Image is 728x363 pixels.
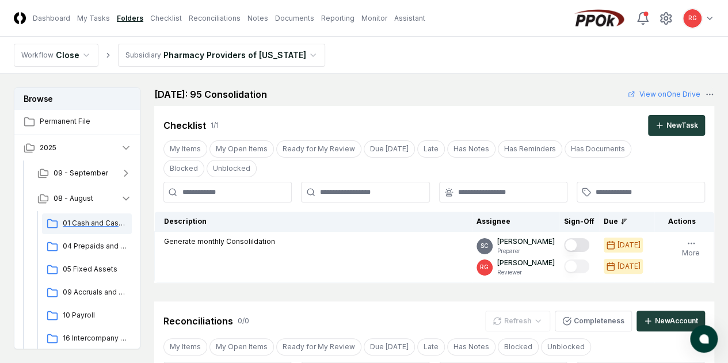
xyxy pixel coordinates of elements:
a: 10 Payroll [42,305,132,326]
div: [DATE] [618,240,641,250]
button: 09 - September [28,161,141,186]
a: Reconciliations [189,13,241,24]
a: Documents [275,13,314,24]
button: NewTask [648,115,705,136]
th: Assignee [472,212,559,232]
button: Due Today [364,338,415,356]
span: 05 Fixed Assets [63,264,127,274]
span: SC [481,242,489,250]
a: 09 Accruals and Other Current Liabilities [42,282,132,303]
a: Monitor [361,13,387,24]
span: 08 - August [54,193,93,204]
div: 1 / 1 [211,120,219,131]
img: PPOk logo [571,9,627,28]
span: RG [480,263,489,272]
div: 0 / 0 [238,316,249,326]
a: Notes [247,13,268,24]
div: Due [604,216,650,227]
button: 2025 [14,135,141,161]
button: Has Reminders [498,140,562,158]
span: 09 - September [54,168,108,178]
div: Workflow [21,50,54,60]
h3: Browse [14,88,140,109]
span: 01 Cash and Cash Equipvalents [63,218,127,228]
a: Permanent File [14,109,141,135]
div: New Task [666,120,698,131]
span: 16 Intercompany Transactions [63,333,127,343]
a: My Tasks [77,13,110,24]
a: Checklist [150,13,182,24]
button: Ready for My Review [276,140,361,158]
button: Has Notes [447,338,496,356]
th: Sign-Off [559,212,599,232]
button: 08 - August [28,186,141,211]
button: Unblocked [207,160,257,177]
a: 01 Cash and Cash Equipvalents [42,213,132,234]
button: My Items [163,140,207,158]
a: View onOne Drive [628,89,700,100]
div: Reconciliations [163,314,233,328]
button: atlas-launcher [690,325,718,353]
button: Has Notes [447,140,496,158]
p: Preparer [497,247,555,255]
button: Mark complete [564,238,589,252]
a: Folders [117,13,143,24]
button: Unblocked [541,338,591,356]
button: My Items [163,338,207,356]
button: Mark complete [564,259,589,273]
p: Reviewer [497,268,555,277]
p: [PERSON_NAME] [497,258,555,268]
button: Late [417,140,445,158]
span: 2025 [40,143,56,153]
p: [PERSON_NAME] [497,236,555,247]
div: Checklist [163,119,206,132]
div: New Account [655,316,698,326]
button: My Open Items [209,140,274,158]
span: Permanent File [40,116,132,127]
div: [DATE] [618,261,641,272]
a: 04 Prepaids and Other Current Assets [42,236,132,257]
button: My Open Items [209,338,274,356]
th: Description [155,212,472,232]
div: Subsidiary [125,50,161,60]
span: 04 Prepaids and Other Current Assets [63,241,127,251]
a: 05 Fixed Assets [42,259,132,280]
button: Blocked [498,338,539,356]
a: Dashboard [33,13,70,24]
span: RG [688,14,697,22]
button: Completeness [555,311,632,331]
a: Reporting [321,13,355,24]
button: RG [682,8,703,29]
span: 10 Payroll [63,310,127,320]
img: Logo [14,12,26,24]
nav: breadcrumb [14,44,325,67]
a: Assistant [394,13,425,24]
p: Generate monthly Consolildation [164,236,275,247]
div: Actions [659,216,705,227]
button: Ready for My Review [276,338,361,356]
button: Due Today [364,140,415,158]
button: Blocked [163,160,204,177]
button: More [680,236,702,261]
button: Late [417,338,445,356]
button: NewAccount [636,311,705,331]
span: 09 Accruals and Other Current Liabilities [63,287,127,297]
a: 16 Intercompany Transactions [42,328,132,349]
button: Has Documents [565,140,631,158]
h2: [DATE]: 95 Consolidation [154,87,267,101]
